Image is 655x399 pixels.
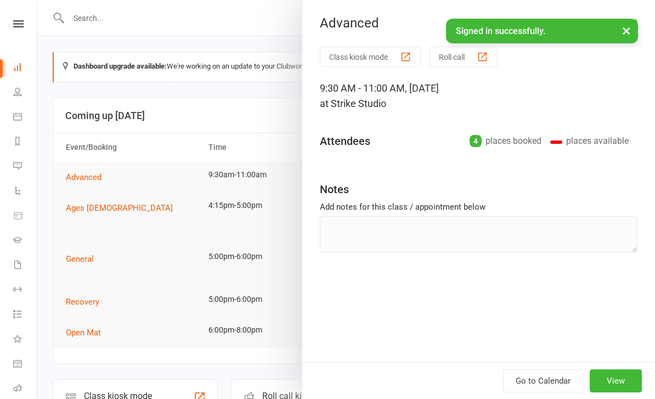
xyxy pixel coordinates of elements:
div: 9:30 AM - 11:00 AM, [DATE] [320,81,637,111]
div: Attendees [320,133,370,149]
a: Go to Calendar [503,369,583,392]
div: Notes [320,182,349,197]
a: What's New [13,328,38,352]
div: 4 [470,135,482,147]
a: People [13,81,38,105]
a: Reports [13,130,38,155]
div: places available [550,133,629,149]
span: Signed in successfully. [456,26,545,36]
a: General attendance kiosk mode [13,352,38,377]
a: Product Sales [13,204,38,229]
button: × [617,19,636,42]
div: Advanced [302,15,655,31]
span: at Strike Studio [320,98,386,109]
button: Roll call [430,47,498,67]
a: Calendar [13,105,38,130]
div: places booked [470,133,541,149]
button: View [590,369,642,392]
button: Class kiosk mode [320,47,421,67]
a: Dashboard [13,56,38,81]
div: Add notes for this class / appointment below [320,200,637,213]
